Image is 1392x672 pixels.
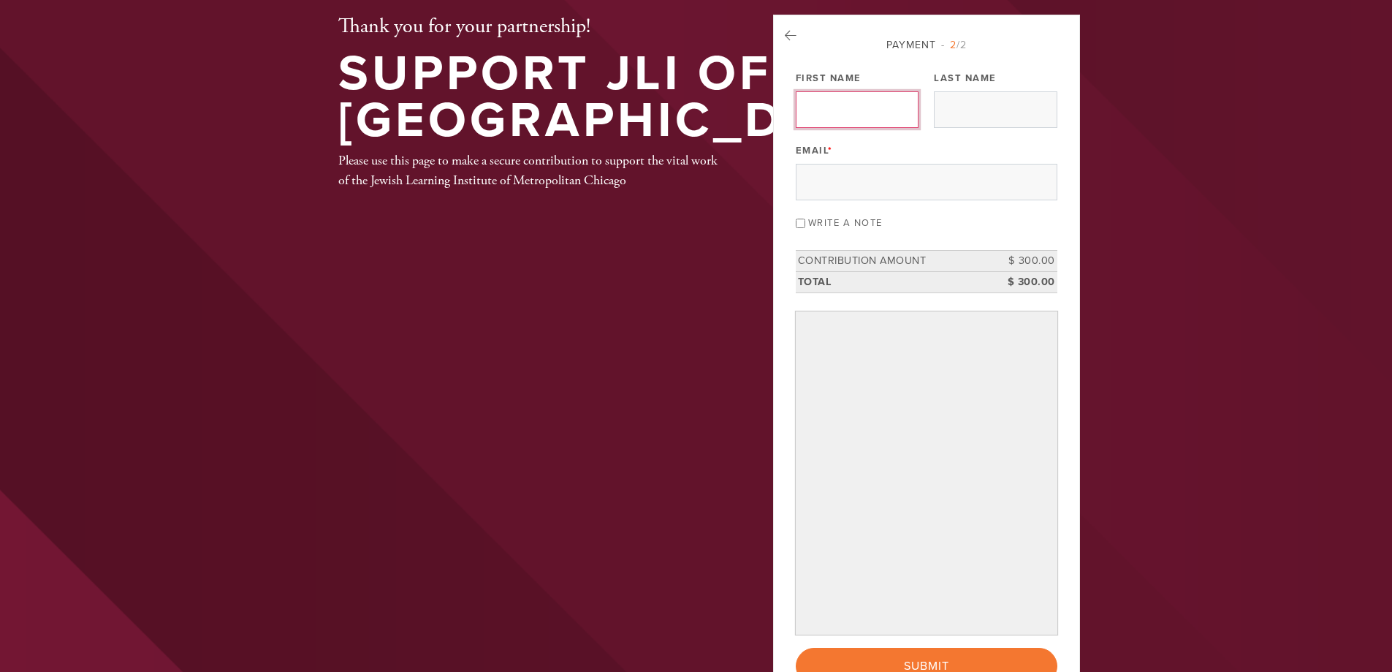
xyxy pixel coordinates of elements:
td: Total [796,271,992,292]
label: First Name [796,72,862,85]
td: $ 300.00 [992,251,1057,272]
td: $ 300.00 [992,271,1057,292]
span: This field is required. [828,145,833,156]
label: Write a note [808,217,883,229]
iframe: Secure payment input frame [799,314,1054,632]
h1: Support JLI of [GEOGRAPHIC_DATA] [338,50,903,145]
td: Contribution Amount [796,251,992,272]
span: /2 [941,39,967,51]
label: Email [796,144,833,157]
label: Last Name [934,72,997,85]
h2: Thank you for your partnership! [338,15,903,39]
div: Payment [796,37,1057,53]
div: Please use this page to make a secure contribution to support the vital work of the Jewish Learni... [338,151,726,190]
span: 2 [950,39,956,51]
